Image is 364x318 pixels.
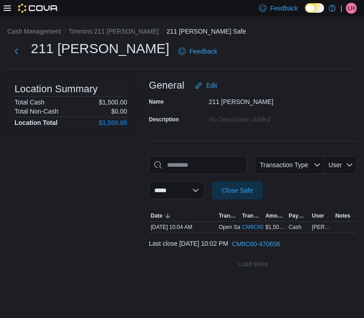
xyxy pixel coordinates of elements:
[99,119,127,126] h4: $1,500.00
[305,3,324,13] input: Dark Mode
[7,28,61,35] button: Cash Management
[167,28,246,35] button: 211 [PERSON_NAME] Safe
[111,108,127,115] p: $0.00
[209,94,330,105] div: 211 [PERSON_NAME]
[240,210,263,221] button: Transaction #
[217,210,240,221] button: Transaction Type
[149,235,357,253] div: Last close [DATE] 10:02 PM
[334,210,357,221] button: Notes
[340,3,342,14] p: |
[219,224,245,231] p: Open Safe
[149,80,184,91] h3: General
[219,212,238,219] span: Transaction Type
[266,224,285,231] span: $1,500.00
[329,161,342,169] span: User
[99,99,127,106] p: $1,500.00
[348,3,354,14] span: LH
[15,99,44,106] h6: Total Cash
[15,108,59,115] h6: Total Non-Cash
[270,4,298,13] span: Feedback
[212,181,263,199] button: Close Safe
[242,224,290,231] a: CM8C60-470832External link
[149,116,179,123] label: Description
[266,212,285,219] span: Amount
[149,210,217,221] button: Date
[7,42,25,60] button: Next
[189,47,217,56] span: Feedback
[232,239,280,248] span: CM8C60-470656
[7,27,357,38] nav: An example of EuiBreadcrumbs
[192,76,221,94] button: Edit
[264,210,287,221] button: Amount
[242,212,261,219] span: Transaction #
[151,212,162,219] span: Date
[175,42,221,60] a: Feedback
[312,224,331,231] span: [PERSON_NAME]
[255,156,325,174] button: Transaction Type
[222,186,253,195] span: Close Safe
[289,212,308,219] span: Payment Methods
[149,98,164,105] label: Name
[228,235,284,253] button: CM8C60-470656
[149,156,247,174] input: This is a search bar. As you type, the results lower in the page will automatically filter.
[149,222,217,233] div: [DATE] 10:04 AM
[310,210,333,221] button: User
[15,119,58,126] h4: Location Total
[69,28,159,35] button: Timmins 211 [PERSON_NAME]
[206,81,217,90] span: Edit
[287,210,310,221] button: Payment Methods
[260,161,308,169] span: Transaction Type
[238,259,268,268] span: Load More
[15,84,98,94] h3: Location Summary
[325,156,357,174] button: User
[335,212,350,219] span: Notes
[209,112,330,123] div: No Description added
[346,3,357,14] div: Landon Hayes
[18,4,59,13] img: Cova
[149,255,357,273] button: Load More
[312,212,324,219] span: User
[31,40,169,58] h1: 211 [PERSON_NAME]
[289,224,301,231] div: Cash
